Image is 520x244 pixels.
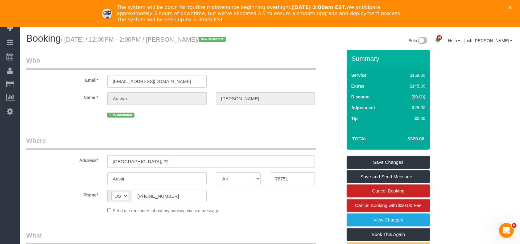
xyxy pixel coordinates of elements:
[499,223,514,238] iframe: Intercom live chat
[22,92,103,101] label: Name *
[351,83,365,89] label: Extras
[292,4,346,10] b: [DATE] 3:00am EST.
[397,115,425,122] div: $0.00
[448,38,460,43] a: Help
[197,36,228,43] span: /
[351,115,358,122] label: Tip
[22,75,103,83] label: Email*
[351,72,367,78] label: Service
[26,33,61,44] span: Booking
[26,56,316,70] legend: Who
[352,55,427,62] h3: Summary
[397,94,425,100] div: ($0.00)
[216,92,315,105] input: Last Name*
[22,190,103,198] label: Phone*
[417,37,427,45] img: New interface
[117,4,408,23] div: The system will be down for routine maintenance beginning overnight, We anticipate approximately ...
[351,94,370,100] label: Discount
[107,75,206,88] input: Email*
[355,203,422,208] span: Cancel Booking with $50.00 Fee
[347,213,430,226] a: View Changes
[22,155,103,163] label: Address*
[464,38,512,43] a: Irish [PERSON_NAME]
[512,223,517,228] span: 6
[347,156,430,169] a: Save Changes
[270,172,315,185] input: Zip Code*
[351,105,375,111] label: Adjustment
[508,6,514,9] div: Close
[408,38,427,43] a: Beta
[347,228,430,241] a: Book This Again
[352,136,367,141] strong: Total
[347,199,430,212] a: Cancel Booking with $50.00 Fee
[199,37,225,42] span: new customer
[132,190,206,202] input: Phone*
[113,208,219,213] span: Send me reminders about my booking via text message
[397,105,425,111] div: $25.00
[437,35,442,40] span: 28
[389,136,424,142] h4: $329.00
[107,113,134,118] span: new customer
[61,36,228,43] small: / [DATE] / 12:00PM - 2:00PM / [PERSON_NAME]
[397,83,425,89] div: $145.00
[347,170,430,183] a: Save and Send Message...
[107,172,206,185] input: City*
[432,33,444,47] a: 28
[397,72,425,78] div: $159.00
[102,9,112,19] img: Profile image for Ellie
[26,136,316,150] legend: Where
[347,184,430,197] a: Cancel Booking
[107,92,206,105] input: First Name*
